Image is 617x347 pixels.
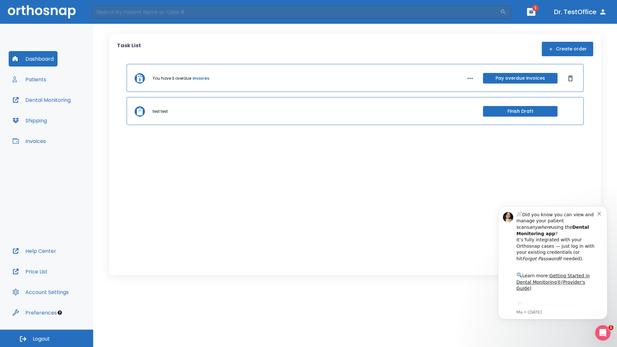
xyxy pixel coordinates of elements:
[9,264,51,279] button: Price List
[153,109,168,114] p: test test
[9,284,73,300] button: Account Settings
[28,105,109,138] div: Download the app: | ​ Let us know if you need help getting started!
[92,5,500,18] input: Search by Patient Name or Case #
[192,76,209,81] a: invoices
[608,325,613,330] span: 1
[9,305,61,320] button: Preferences
[9,133,50,149] button: Invoices
[9,72,50,87] button: Patients
[9,243,60,259] button: Help Center
[117,42,141,56] p: Task List
[33,335,50,343] span: Logout
[551,6,609,18] button: Dr. TestOffice
[9,51,58,67] button: Dashboard
[28,113,109,119] p: Message from Ma, sent 1w ago
[532,5,539,11] span: 1
[565,73,576,84] button: Dismiss
[542,42,593,56] button: Create order
[483,106,558,117] button: Finish Draft
[9,92,75,108] button: Dental Monitoring
[8,5,76,18] img: Orthosnap
[9,113,51,128] button: Shipping
[595,325,611,341] iframe: Intercom live chat
[153,76,191,81] p: You have 3 overdue
[483,73,558,84] button: Pay overdue invoices
[57,310,63,316] div: Tooltip anchor
[488,197,617,330] iframe: Intercom notifications message
[28,106,85,118] a: App Store
[109,14,114,19] button: Dismiss notification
